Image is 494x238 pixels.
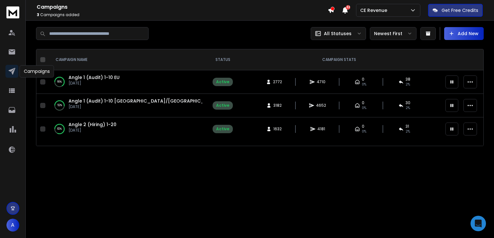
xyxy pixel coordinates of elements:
[57,79,62,85] p: 66 %
[48,94,209,117] td: 52%Angle 1 (Audit) 1-10 [GEOGRAPHIC_DATA]/[GEOGRAPHIC_DATA][DATE]
[37,3,328,11] h1: Campaigns
[362,82,366,87] span: 0%
[317,79,325,84] span: 4710
[273,126,282,132] span: 1632
[69,74,120,81] a: Angle 1 (Audit) 1-10 EU
[37,12,39,17] span: 3
[362,105,366,111] span: 0%
[362,124,364,129] span: 0
[6,219,19,232] button: A
[360,7,390,14] p: CE Revenue
[48,70,209,94] td: 66%Angle 1 (Audit) 1-10 EU[DATE]
[471,216,486,231] div: Open Intercom Messenger
[209,49,237,70] th: STATUS
[69,98,219,104] a: Angle 1 (Audit) 1-10 [GEOGRAPHIC_DATA]/[GEOGRAPHIC_DATA]
[37,12,328,17] p: Campaigns added
[406,129,410,134] span: 2 %
[48,117,209,141] td: 82%Angle 2 (Hiring) 1-20[DATE]
[406,100,410,105] span: 30
[406,82,410,87] span: 2 %
[317,126,325,132] span: 4181
[316,103,326,108] span: 4652
[216,103,229,108] div: Active
[370,27,416,40] button: Newest First
[216,79,229,84] div: Active
[69,104,202,109] p: [DATE]
[6,6,19,18] img: logo
[237,49,442,70] th: CAMPAIGN STATS
[324,30,352,37] p: All Statuses
[48,49,209,70] th: CAMPAIGN NAME
[406,105,410,111] span: 2 %
[69,81,120,86] p: [DATE]
[273,103,282,108] span: 3182
[20,65,54,77] div: Campaigns
[406,124,409,129] span: 31
[57,102,62,109] p: 52 %
[362,100,364,105] span: 0
[442,7,478,14] p: Get Free Credits
[362,129,366,134] span: 0%
[69,121,116,128] a: Angle 2 (Hiring) 1-20
[444,27,484,40] button: Add New
[362,77,364,82] span: 0
[273,79,282,84] span: 2772
[428,4,483,17] button: Get Free Credits
[69,128,116,133] p: [DATE]
[57,126,62,132] p: 82 %
[346,5,350,10] span: 32
[406,77,410,82] span: 38
[216,126,229,132] div: Active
